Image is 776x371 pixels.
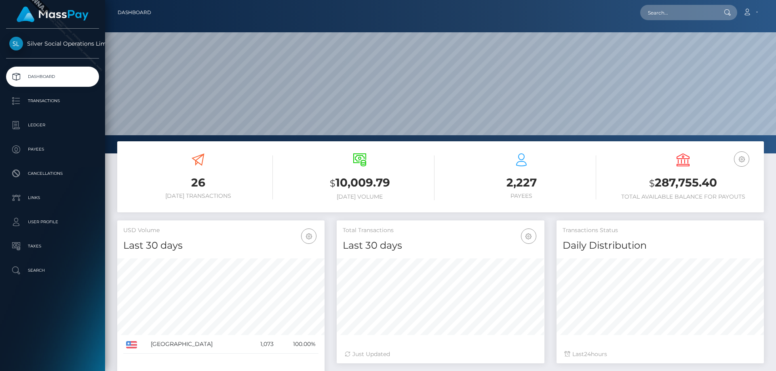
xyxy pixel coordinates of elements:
[285,175,434,191] h3: 10,009.79
[6,40,99,47] span: Silver Social Operations Limited
[248,335,276,354] td: 1,073
[9,143,96,155] p: Payees
[6,139,99,159] a: Payees
[9,119,96,131] p: Ledger
[6,115,99,135] a: Ledger
[9,240,96,252] p: Taxes
[584,350,591,358] span: 24
[608,193,758,200] h6: Total Available Balance for Payouts
[9,216,96,228] p: User Profile
[17,6,89,22] img: MassPay Logo
[447,193,596,199] h6: Payees
[343,239,538,253] h4: Last 30 days
[148,335,248,354] td: [GEOGRAPHIC_DATA]
[118,4,151,21] a: Dashboard
[6,236,99,256] a: Taxes
[6,188,99,208] a: Links
[6,260,99,281] a: Search
[276,335,318,354] td: 100.00%
[343,226,538,235] h5: Total Transactions
[123,193,273,199] h6: [DATE] Transactions
[608,175,758,191] h3: 287,755.40
[345,350,536,358] div: Just Updated
[9,37,23,50] img: Silver Social Operations Limited
[123,239,318,253] h4: Last 30 days
[6,163,99,184] a: Cancellations
[565,350,756,358] div: Last hours
[285,193,434,200] h6: [DATE] Volume
[9,264,96,277] p: Search
[9,192,96,204] p: Links
[9,168,96,180] p: Cancellations
[563,226,758,235] h5: Transactions Status
[330,178,335,189] small: $
[6,212,99,232] a: User Profile
[563,239,758,253] h4: Daily Distribution
[447,175,596,191] h3: 2,227
[9,71,96,83] p: Dashboard
[123,175,273,191] h3: 26
[9,95,96,107] p: Transactions
[649,178,655,189] small: $
[6,67,99,87] a: Dashboard
[123,226,318,235] h5: USD Volume
[126,341,137,348] img: US.png
[6,91,99,111] a: Transactions
[640,5,716,20] input: Search...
